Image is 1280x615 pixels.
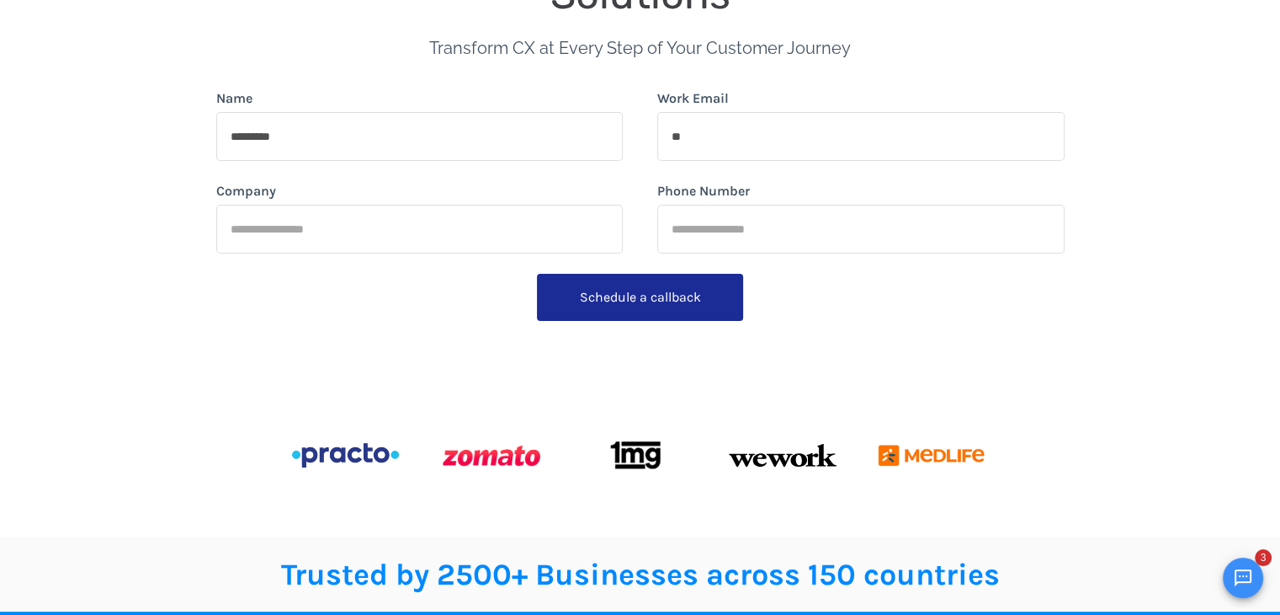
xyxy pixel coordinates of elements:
label: Company [216,181,276,201]
span: Trusted by 2500+ Businesses across 150 countries [281,557,1000,592]
label: Phone Number [657,181,750,201]
form: form [216,88,1065,328]
span: 3 [1255,549,1272,566]
button: Schedule a callback [537,274,743,321]
span: Transform CX at Every Step of Your Customer Journey [429,38,851,58]
label: Name [216,88,252,109]
label: Work Email [657,88,729,109]
button: Open chat [1223,558,1263,598]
